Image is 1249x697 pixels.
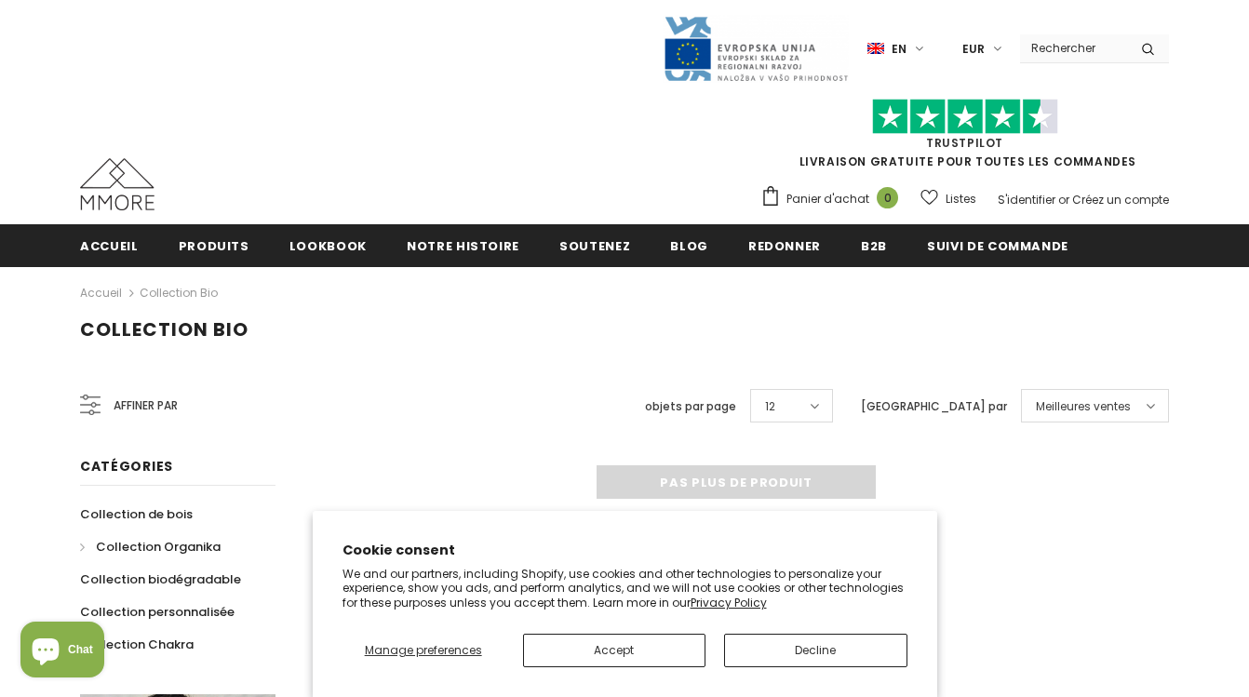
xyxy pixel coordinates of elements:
a: Notre histoire [407,224,519,266]
a: S'identifier [998,192,1055,208]
input: Search Site [1020,34,1127,61]
a: Accueil [80,282,122,304]
span: Affiner par [114,395,178,416]
a: Produits [179,224,249,266]
p: We and our partners, including Shopify, use cookies and other technologies to personalize your ex... [342,567,907,610]
span: Collection Chakra [80,636,194,653]
span: Collection Bio [80,316,248,342]
h2: Cookie consent [342,541,907,560]
a: Blog [670,224,708,266]
label: [GEOGRAPHIC_DATA] par [861,397,1007,416]
a: Redonner [748,224,821,266]
span: Collection personnalisée [80,603,235,621]
a: Collection biodégradable [80,563,241,596]
a: Lookbook [289,224,367,266]
img: i-lang-1.png [867,41,884,57]
span: Produits [179,237,249,255]
a: Panier d'achat 0 [760,185,907,213]
img: Javni Razpis [663,15,849,83]
a: Suivi de commande [927,224,1068,266]
span: Collection de bois [80,505,193,523]
span: Listes [946,190,976,208]
a: Collection Chakra [80,628,194,661]
span: Collection Organika [96,538,221,556]
a: Privacy Policy [691,595,767,610]
img: Faites confiance aux étoiles pilotes [872,99,1058,135]
a: Collection de bois [80,498,193,530]
button: Decline [724,634,907,667]
a: Créez un compte [1072,192,1169,208]
a: Collection Bio [140,285,218,301]
span: Meilleures ventes [1036,397,1131,416]
a: Accueil [80,224,139,266]
span: Manage preferences [365,642,482,658]
span: en [892,40,907,59]
a: Javni Razpis [663,40,849,56]
span: B2B [861,237,887,255]
span: Lookbook [289,237,367,255]
a: TrustPilot [926,135,1003,151]
a: B2B [861,224,887,266]
a: Listes [920,182,976,215]
a: Collection Organika [80,530,221,563]
button: Accept [523,634,705,667]
span: Catégories [80,457,173,476]
span: Suivi de commande [927,237,1068,255]
span: soutenez [559,237,630,255]
span: LIVRAISON GRATUITE POUR TOUTES LES COMMANDES [760,107,1169,169]
span: EUR [962,40,985,59]
a: soutenez [559,224,630,266]
span: Blog [670,237,708,255]
img: Cas MMORE [80,158,154,210]
a: Collection personnalisée [80,596,235,628]
span: 0 [877,187,898,208]
span: Accueil [80,237,139,255]
span: Redonner [748,237,821,255]
inbox-online-store-chat: Shopify online store chat [15,622,110,682]
button: Manage preferences [342,634,504,667]
span: or [1058,192,1069,208]
span: Notre histoire [407,237,519,255]
span: 12 [765,397,775,416]
span: Panier d'achat [786,190,869,208]
span: Collection biodégradable [80,570,241,588]
label: objets par page [645,397,736,416]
